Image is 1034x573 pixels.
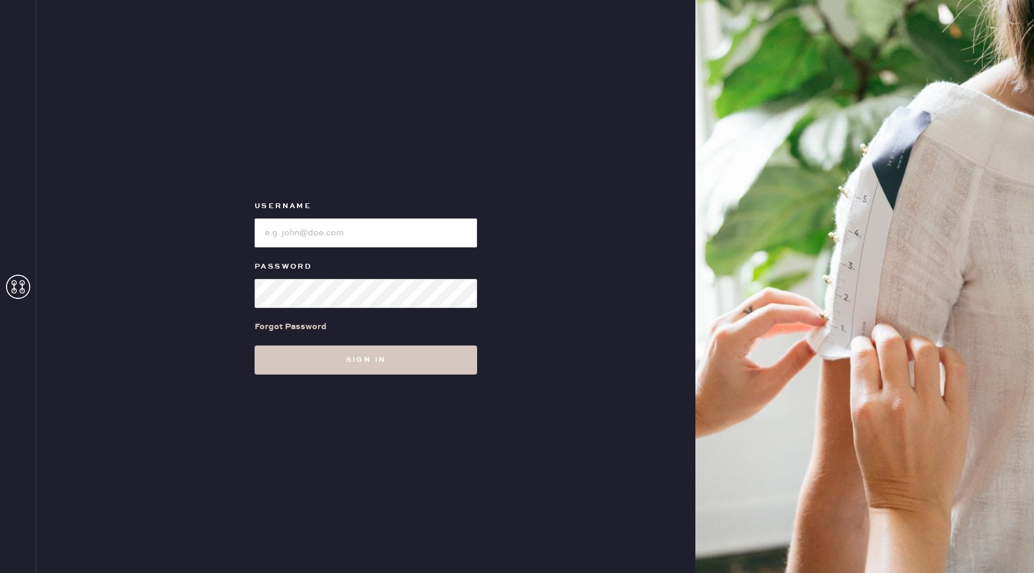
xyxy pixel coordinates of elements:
[255,345,477,375] button: Sign in
[255,260,477,274] label: Password
[255,308,327,345] a: Forgot Password
[255,320,327,333] div: Forgot Password
[255,199,477,214] label: Username
[255,218,477,247] input: e.g. john@doe.com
